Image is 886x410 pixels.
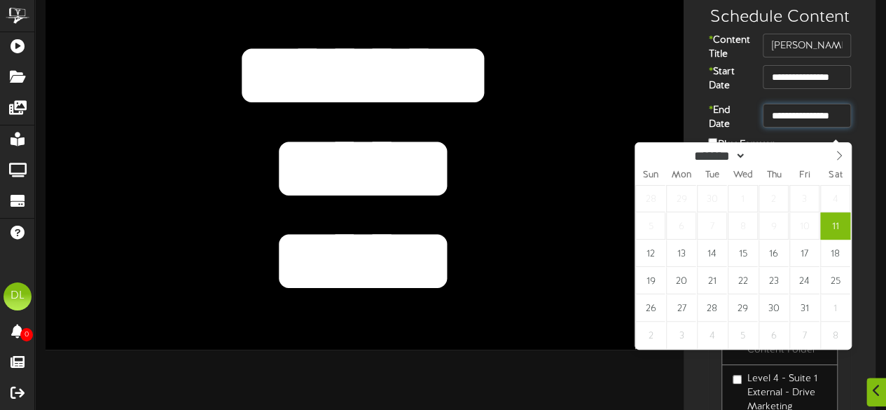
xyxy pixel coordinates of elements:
label: Play Forever [708,135,773,152]
input: Year [746,149,796,163]
span: Thu [759,171,789,180]
span: October 11, 2025 [820,212,850,240]
span: October 18, 2025 [820,240,850,267]
span: November 3, 2025 [666,322,696,349]
span: November 1, 2025 [820,294,850,322]
span: October 22, 2025 [728,267,758,294]
span: October 29, 2025 [728,294,758,322]
span: Mon [666,171,697,180]
span: November 8, 2025 [820,322,850,349]
span: October 13, 2025 [666,240,696,267]
span: October 27, 2025 [666,294,696,322]
span: November 6, 2025 [759,322,789,349]
span: October 7, 2025 [697,212,727,240]
span: October 21, 2025 [697,267,727,294]
span: Sat [820,171,851,180]
span: November 2, 2025 [635,322,665,349]
span: September 30, 2025 [697,185,727,212]
span: October 31, 2025 [789,294,819,322]
span: October 25, 2025 [820,267,850,294]
span: October 19, 2025 [635,267,665,294]
span: October 4, 2025 [820,185,850,212]
span: October 9, 2025 [759,212,789,240]
span: October 2, 2025 [759,185,789,212]
span: 0 [20,328,33,341]
span: October 3, 2025 [789,185,819,212]
span: October 12, 2025 [635,240,665,267]
input: Play Forever [708,138,717,147]
label: Content Title [698,34,752,62]
span: Fri [789,171,820,180]
span: September 28, 2025 [635,185,665,212]
span: November 5, 2025 [728,322,758,349]
input: Title of this Content [763,34,851,57]
span: October 17, 2025 [789,240,819,267]
span: October 15, 2025 [728,240,758,267]
span: Sun [635,171,666,180]
span: October 30, 2025 [759,294,789,322]
span: September 29, 2025 [666,185,696,212]
input: Level 4 - Suite 1 External - Drive Marketing [733,375,742,384]
span: October 23, 2025 [759,267,789,294]
h3: Schedule Content [698,8,861,27]
span: October 8, 2025 [728,212,758,240]
label: End Date [698,104,752,132]
span: November 4, 2025 [697,322,727,349]
span: October 1, 2025 [728,185,758,212]
span: October 5, 2025 [635,212,665,240]
span: Tue [697,171,728,180]
span: October 20, 2025 [666,267,696,294]
label: Start Date [698,65,752,93]
span: October 10, 2025 [789,212,819,240]
span: October 26, 2025 [635,294,665,322]
span: November 7, 2025 [789,322,819,349]
span: Wed [728,171,759,180]
span: October 28, 2025 [697,294,727,322]
span: October 14, 2025 [697,240,727,267]
span: October 6, 2025 [666,212,696,240]
span: October 16, 2025 [759,240,789,267]
span: October 24, 2025 [789,267,819,294]
div: DL [4,282,32,310]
